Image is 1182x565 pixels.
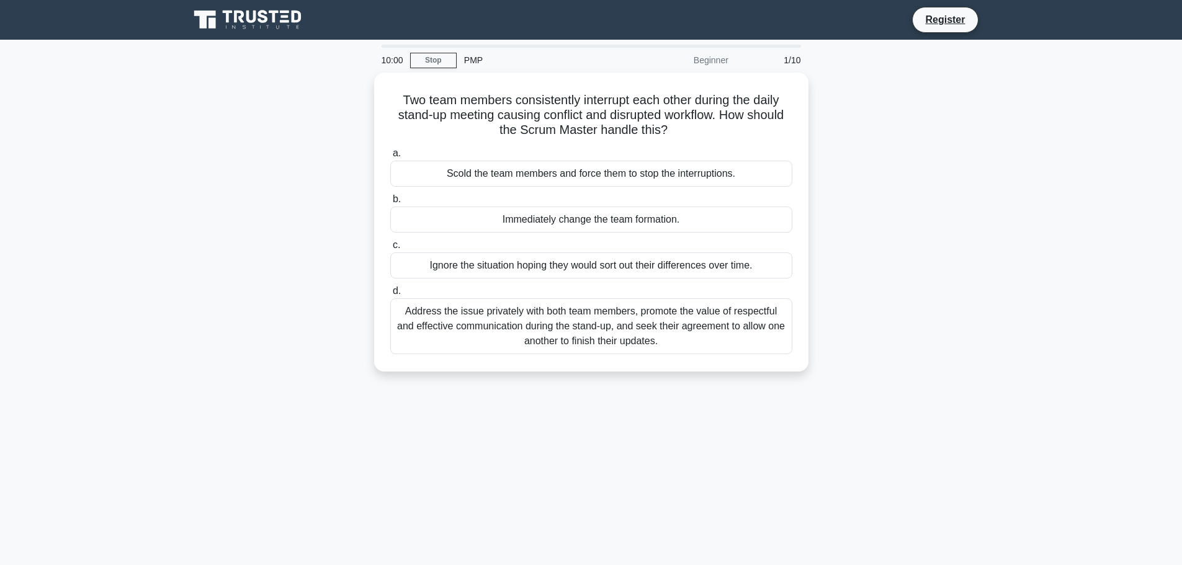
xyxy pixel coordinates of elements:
[393,148,401,158] span: a.
[627,48,736,73] div: Beginner
[389,92,794,138] h5: Two team members consistently interrupt each other during the daily stand-up meeting causing conf...
[457,48,627,73] div: PMP
[390,207,792,233] div: Immediately change the team formation.
[736,48,808,73] div: 1/10
[374,48,410,73] div: 10:00
[390,298,792,354] div: Address the issue privately with both team members, promote the value of respectful and effective...
[393,285,401,296] span: d.
[918,12,972,27] a: Register
[393,194,401,204] span: b.
[393,239,400,250] span: c.
[390,161,792,187] div: Scold the team members and force them to stop the interruptions.
[410,53,457,68] a: Stop
[390,252,792,278] div: Ignore the situation hoping they would sort out their differences over time.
